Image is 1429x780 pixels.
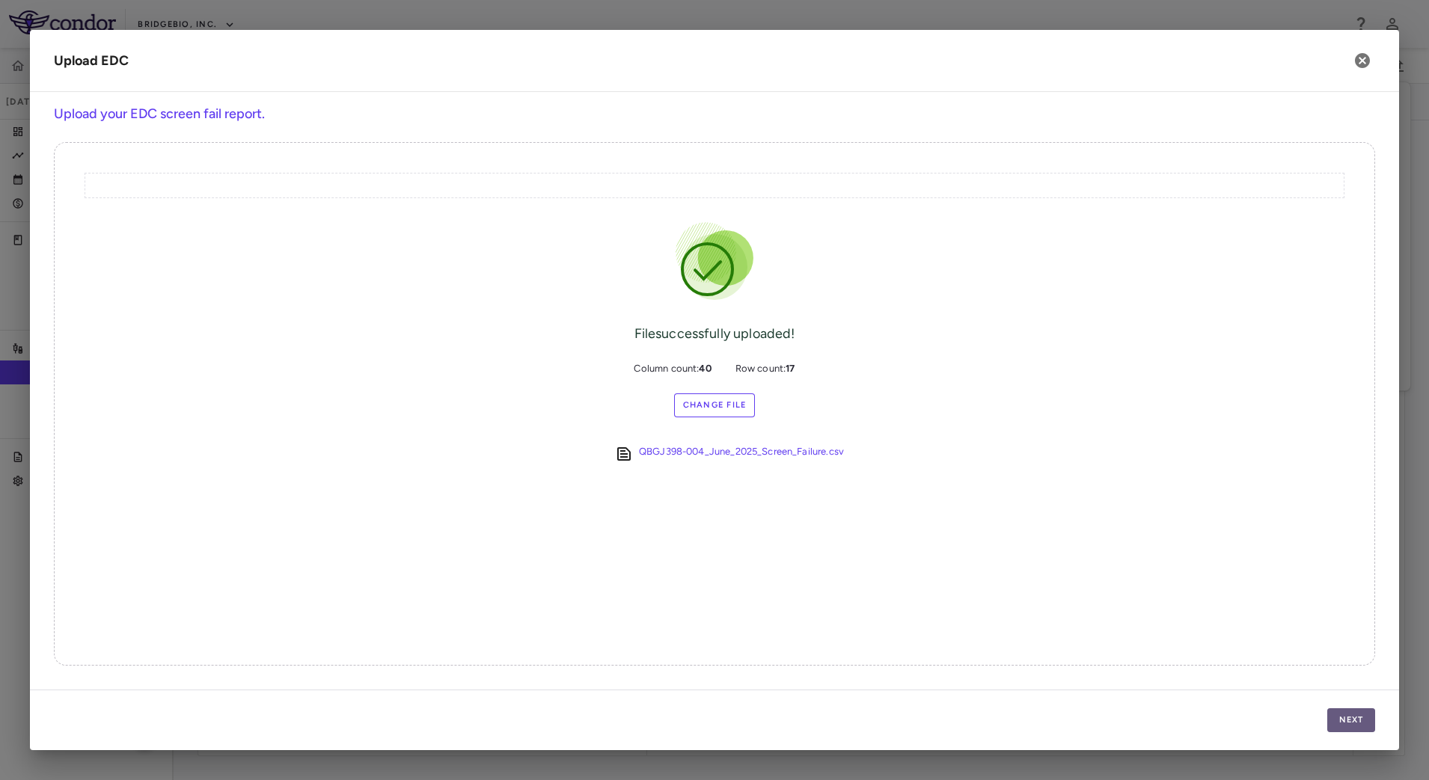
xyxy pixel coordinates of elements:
[639,445,844,463] a: QBGJ398-004_June_2025_Screen_Failure.csv
[54,104,1375,124] h6: Upload your EDC screen fail report.
[786,363,795,374] b: 17
[674,393,756,417] label: Change File
[634,362,711,375] span: Column count:
[54,51,129,71] div: Upload EDC
[670,216,759,306] img: Success
[735,362,795,375] span: Row count:
[1327,708,1375,732] button: Next
[634,324,795,344] div: File successfully uploaded!
[699,363,711,374] b: 40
